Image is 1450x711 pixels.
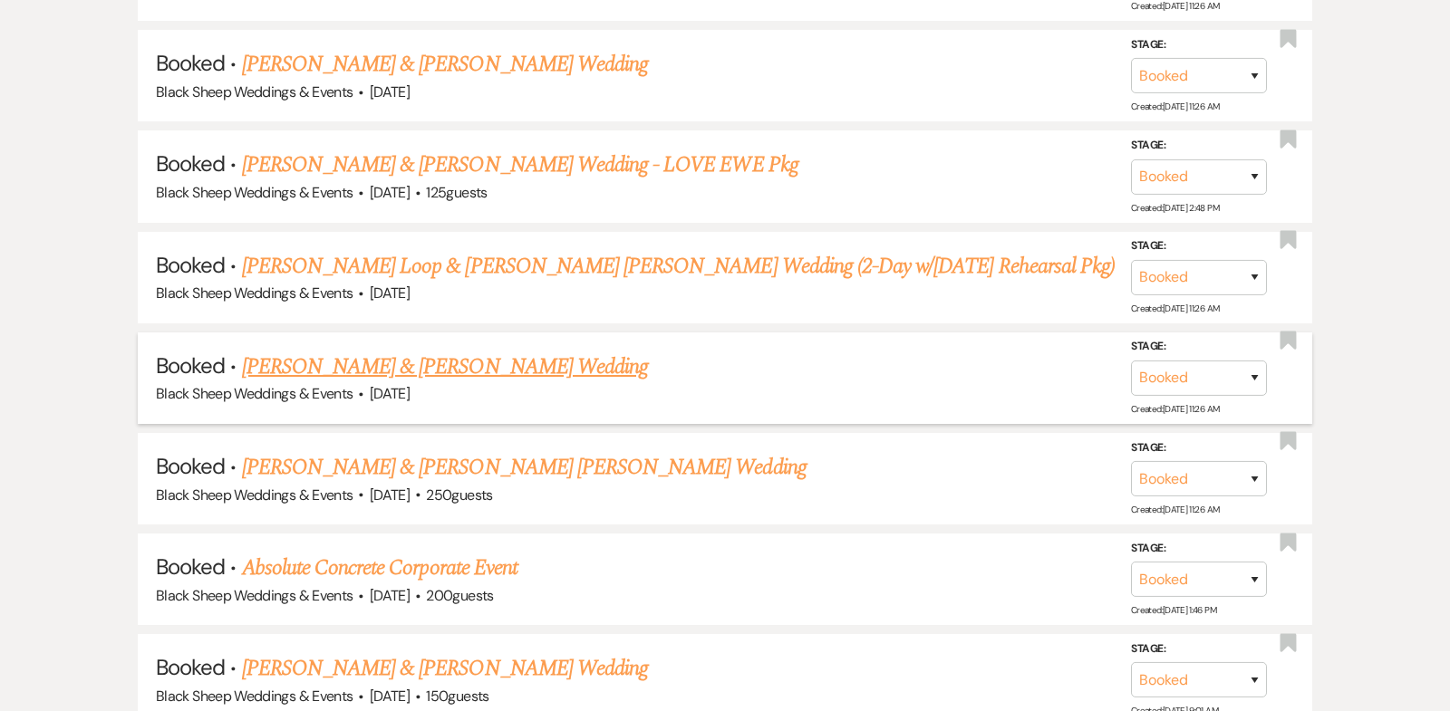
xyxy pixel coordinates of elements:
span: Booked [156,552,225,581]
a: [PERSON_NAME] & [PERSON_NAME] Wedding [242,351,648,383]
span: Black Sheep Weddings & Events [156,82,353,101]
span: Created: [DATE] 11:26 AM [1131,303,1219,314]
span: [DATE] [370,283,410,303]
span: Booked [156,149,225,178]
span: Black Sheep Weddings & Events [156,183,353,202]
span: Booked [156,351,225,380]
span: Booked [156,49,225,77]
span: Black Sheep Weddings & Events [156,283,353,303]
span: Black Sheep Weddings & Events [156,687,353,706]
span: 150 guests [426,687,488,706]
a: Absolute Concrete Corporate Event [242,552,517,584]
span: Created: [DATE] 11:26 AM [1131,403,1219,415]
label: Stage: [1131,639,1267,659]
span: Booked [156,653,225,681]
a: [PERSON_NAME] & [PERSON_NAME] Wedding - LOVE EWE Pkg [242,149,798,181]
span: Black Sheep Weddings & Events [156,384,353,403]
a: [PERSON_NAME] & [PERSON_NAME] Wedding [242,652,648,685]
span: [DATE] [370,687,410,706]
span: Created: [DATE] 1:46 PM [1131,604,1216,616]
label: Stage: [1131,539,1267,559]
a: [PERSON_NAME] Loop & [PERSON_NAME] [PERSON_NAME] Wedding (2-Day w/[DATE] Rehearsal Pkg) [242,250,1115,283]
label: Stage: [1131,35,1267,55]
span: [DATE] [370,485,410,504]
span: Black Sheep Weddings & Events [156,485,353,504]
a: [PERSON_NAME] & [PERSON_NAME] Wedding [242,48,648,81]
span: [DATE] [370,384,410,403]
span: 200 guests [426,586,493,605]
span: [DATE] [370,82,410,101]
span: Created: [DATE] 11:26 AM [1131,504,1219,515]
span: Created: [DATE] 11:26 AM [1131,101,1219,112]
span: [DATE] [370,586,410,605]
span: 125 guests [426,183,487,202]
span: Booked [156,251,225,279]
label: Stage: [1131,437,1267,457]
label: Stage: [1131,337,1267,357]
a: [PERSON_NAME] & [PERSON_NAME] [PERSON_NAME] Wedding [242,451,807,484]
span: Black Sheep Weddings & Events [156,586,353,605]
label: Stage: [1131,236,1267,256]
span: 250 guests [426,485,492,504]
span: Created: [DATE] 2:48 PM [1131,201,1219,213]
span: [DATE] [370,183,410,202]
span: Booked [156,452,225,480]
label: Stage: [1131,136,1267,156]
